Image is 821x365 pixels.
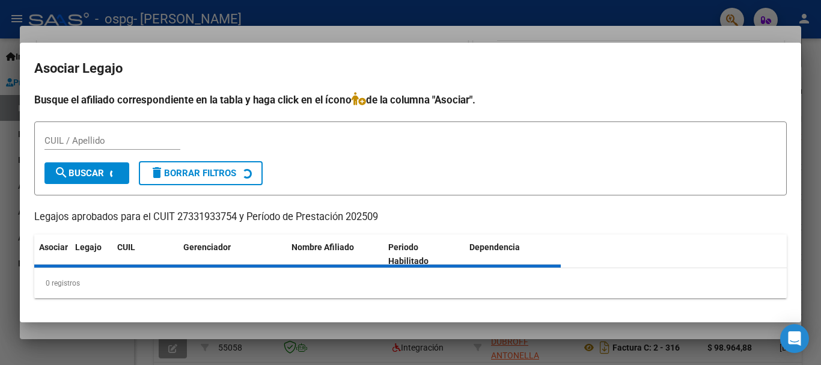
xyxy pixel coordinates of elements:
span: Nombre Afiliado [291,242,354,252]
span: CUIL [117,242,135,252]
datatable-header-cell: Gerenciador [179,235,287,274]
mat-icon: search [54,165,69,180]
span: Borrar Filtros [150,168,236,179]
button: Buscar [44,162,129,184]
datatable-header-cell: Dependencia [465,235,561,274]
span: Dependencia [469,242,520,252]
span: Legajo [75,242,102,252]
mat-icon: delete [150,165,164,180]
span: Asociar [39,242,68,252]
datatable-header-cell: Nombre Afiliado [287,235,383,274]
h4: Busque el afiliado correspondiente en la tabla y haga click en el ícono de la columna "Asociar". [34,92,787,108]
datatable-header-cell: Periodo Habilitado [383,235,465,274]
datatable-header-cell: Legajo [70,235,112,274]
span: Buscar [54,168,104,179]
button: Borrar Filtros [139,161,263,185]
div: 0 registros [34,268,787,298]
h2: Asociar Legajo [34,57,787,80]
datatable-header-cell: Asociar [34,235,70,274]
p: Legajos aprobados para el CUIT 27331933754 y Período de Prestación 202509 [34,210,787,225]
div: Open Intercom Messenger [780,324,809,353]
span: Periodo Habilitado [388,242,429,266]
datatable-header-cell: CUIL [112,235,179,274]
span: Gerenciador [183,242,231,252]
